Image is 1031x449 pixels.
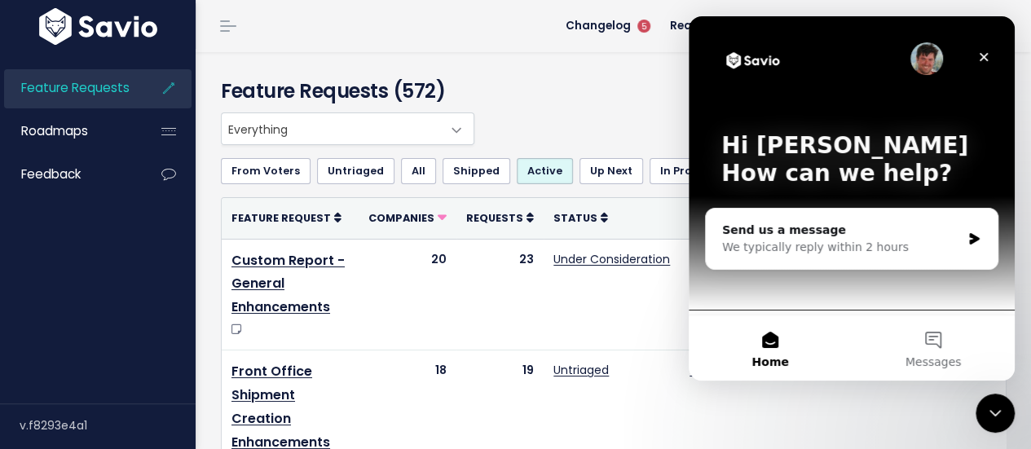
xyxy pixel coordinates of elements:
[359,239,456,350] td: 20
[35,8,161,45] img: logo-white.9d6f32f41409.svg
[579,158,643,184] a: Up Next
[814,14,866,38] a: Help
[4,112,135,150] a: Roadmaps
[553,211,597,225] span: Status
[866,14,1018,39] a: Hi [PERSON_NAME]
[20,404,196,447] div: v.f8293e4a1
[553,251,670,267] a: Under Consideration
[657,14,814,38] a: Request Savio Feature
[466,209,534,226] a: Requests
[401,158,436,184] a: All
[553,362,609,378] a: Untriaged
[221,158,1007,184] ul: Filter feature requests
[976,394,1015,433] iframe: Intercom live chat
[368,211,434,225] span: Companies
[368,209,447,226] a: Companies
[221,112,474,145] span: Everything
[21,122,88,139] span: Roadmaps
[21,79,130,96] span: Feature Requests
[517,158,573,184] a: Active
[4,156,135,193] a: Feedback
[221,158,311,184] a: From Voters
[231,251,345,317] a: Custom Report - General Enhancements
[221,77,467,106] h4: Feature Requests (572)
[317,158,394,184] a: Untriaged
[466,211,523,225] span: Requests
[637,20,650,33] span: 5
[222,113,441,144] span: Everything
[231,211,331,225] span: Feature Request
[4,69,135,107] a: Feature Requests
[650,158,733,184] a: In Progress
[231,209,341,226] a: Feature Request
[566,20,631,32] span: Changelog
[553,209,608,226] a: Status
[21,165,81,183] span: Feedback
[689,16,1015,381] iframe: Intercom live chat
[456,239,544,350] td: 23
[443,158,510,184] a: Shipped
